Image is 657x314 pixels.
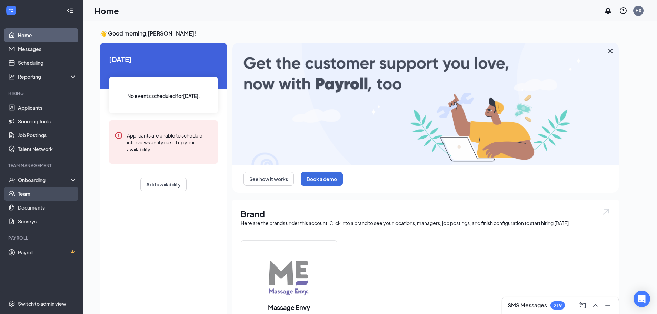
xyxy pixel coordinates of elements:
[636,8,641,13] div: HS
[18,42,77,56] a: Messages
[604,7,612,15] svg: Notifications
[18,176,71,183] div: Onboarding
[8,300,15,307] svg: Settings
[508,302,547,309] h3: SMS Messages
[18,73,77,80] div: Reporting
[18,56,77,70] a: Scheduling
[127,92,200,100] span: No events scheduled for [DATE] .
[8,176,15,183] svg: UserCheck
[301,172,343,186] button: Book a demo
[241,220,610,226] div: Here are the brands under this account. Click into a brand to see your locations, managers, job p...
[18,28,77,42] a: Home
[18,128,77,142] a: Job Postings
[634,291,650,307] div: Open Intercom Messenger
[18,300,66,307] div: Switch to admin view
[601,208,610,216] img: open.6027fd2a22e1237b5b06.svg
[67,7,73,14] svg: Collapse
[554,303,562,308] div: 219
[579,301,587,310] svg: ComposeMessage
[115,131,123,140] svg: Error
[602,300,613,311] button: Minimize
[232,43,619,165] img: payroll-large.gif
[606,47,615,55] svg: Cross
[127,131,212,153] div: Applicants are unable to schedule interviews until you set up your availability.
[18,214,77,228] a: Surveys
[590,300,601,311] button: ChevronUp
[100,30,619,37] h3: 👋 Good morning, [PERSON_NAME] !
[8,90,76,96] div: Hiring
[8,73,15,80] svg: Analysis
[604,301,612,310] svg: Minimize
[243,172,294,186] button: See how it works
[577,300,588,311] button: ComposeMessage
[8,235,76,241] div: Payroll
[109,54,218,64] span: [DATE]
[261,303,317,312] h2: Massage Envy
[8,7,14,14] svg: WorkstreamLogo
[18,142,77,156] a: Talent Network
[18,114,77,128] a: Sourcing Tools
[591,301,599,310] svg: ChevronUp
[18,245,77,259] a: PayrollCrown
[18,187,77,201] a: Team
[18,101,77,114] a: Applicants
[8,163,76,169] div: Team Management
[241,208,610,220] h1: Brand
[94,5,119,17] h1: Home
[267,256,311,300] img: Massage Envy
[140,178,187,191] button: Add availability
[18,201,77,214] a: Documents
[619,7,627,15] svg: QuestionInfo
